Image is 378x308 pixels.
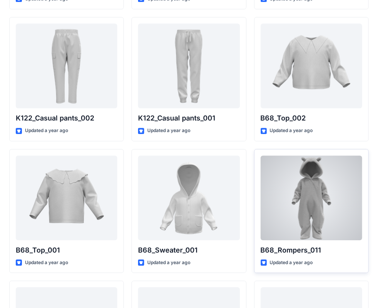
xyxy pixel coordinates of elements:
p: B68_Rompers_011 [261,245,362,256]
a: B68_Top_002 [261,23,362,108]
p: K122_Casual pants_001 [138,113,240,124]
a: B68_Top_001 [16,156,117,240]
a: B68_Rompers_011 [261,156,362,240]
p: Updated a year ago [147,259,190,267]
p: Updated a year ago [147,127,190,135]
a: B68_Sweater_001 [138,156,240,240]
p: K122_Casual pants_002 [16,113,117,124]
p: B68_Top_002 [261,113,362,124]
p: Updated a year ago [270,127,313,135]
p: B68_Sweater_001 [138,245,240,256]
p: Updated a year ago [25,259,68,267]
a: K122_Casual pants_002 [16,23,117,108]
p: Updated a year ago [270,259,313,267]
a: K122_Casual pants_001 [138,23,240,108]
p: Updated a year ago [25,127,68,135]
p: B68_Top_001 [16,245,117,256]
